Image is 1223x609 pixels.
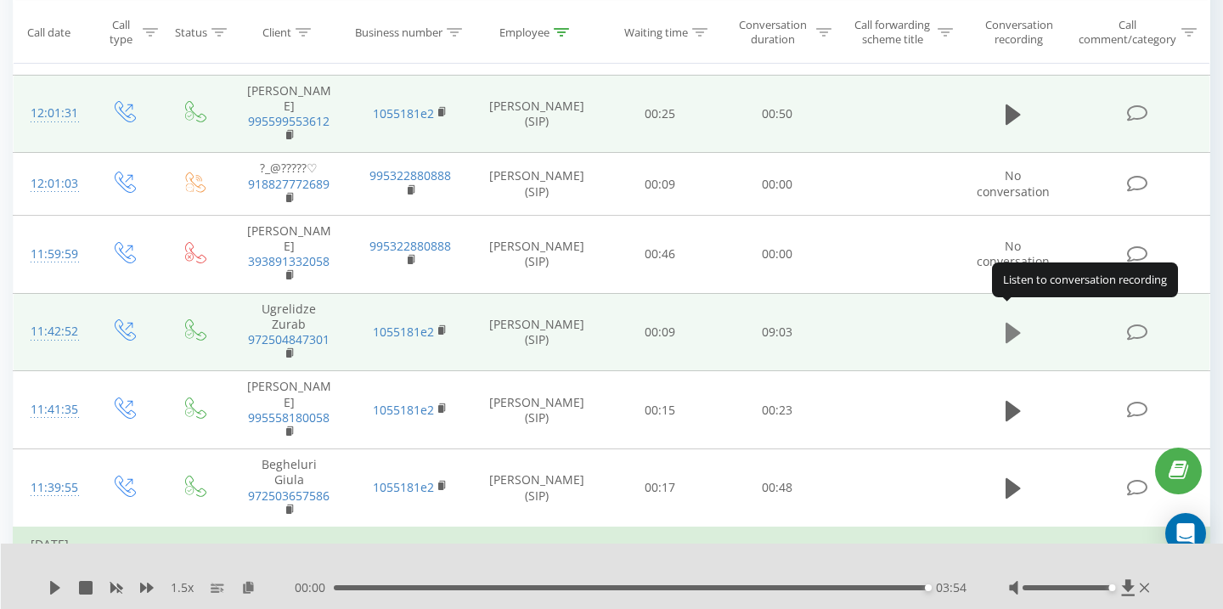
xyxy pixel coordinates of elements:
div: Status [175,25,207,39]
div: Accessibility label [1109,584,1116,591]
div: Call comment/category [1078,18,1177,47]
div: 11:41:35 [31,393,71,426]
td: [PERSON_NAME] [228,75,350,153]
td: [PERSON_NAME] (SIP) [471,449,602,527]
div: Accessibility label [925,584,932,591]
td: 00:00 [719,215,836,293]
td: Ugrelidze Zurab [228,293,350,371]
a: 972503657586 [248,488,330,504]
div: Conversation recording [972,18,1065,47]
td: 00:25 [602,75,719,153]
span: 1.5 x [171,579,194,596]
td: 00:15 [602,371,719,449]
td: [PERSON_NAME] (SIP) [471,371,602,449]
a: 1055181e2 [373,402,434,418]
td: ?_@?????♡ [228,153,350,216]
td: 00:23 [719,371,836,449]
td: [PERSON_NAME] (SIP) [471,75,602,153]
div: Business number [355,25,442,39]
a: 1055181e2 [373,324,434,340]
td: [DATE] [14,527,1210,561]
div: 11:39:55 [31,471,71,505]
td: 00:48 [719,449,836,527]
td: [PERSON_NAME] (SIP) [471,293,602,371]
div: 11:42:52 [31,315,71,348]
a: 995322880888 [369,238,451,254]
div: Employee [499,25,550,39]
a: 1055181e2 [373,479,434,495]
span: No conversation [977,238,1050,269]
td: 00:09 [602,293,719,371]
div: Conversation duration [734,18,812,47]
td: [PERSON_NAME] (SIP) [471,215,602,293]
span: No conversation [977,167,1050,199]
a: 995599553612 [248,113,330,129]
td: 09:03 [719,293,836,371]
div: Call forwarding scheme title [851,18,933,47]
td: 00:00 [719,153,836,216]
span: 03:54 [936,579,967,596]
td: [PERSON_NAME] (SIP) [471,153,602,216]
div: Open Intercom Messenger [1165,513,1206,554]
td: [PERSON_NAME] [228,215,350,293]
div: Client [262,25,291,39]
div: Listen to conversation recording [992,262,1178,296]
div: Waiting time [624,25,688,39]
div: Call type [103,18,138,47]
div: 12:01:03 [31,167,71,200]
td: [PERSON_NAME] [228,371,350,449]
a: 1055181e2 [373,105,434,121]
td: 00:46 [602,215,719,293]
div: Call date [27,25,70,39]
span: 00:00 [295,579,334,596]
td: 00:09 [602,153,719,216]
a: 995558180058 [248,409,330,426]
div: 11:59:59 [31,238,71,271]
a: 918827772689 [248,176,330,192]
a: 972504847301 [248,331,330,347]
td: Begheluri Giula [228,449,350,527]
td: 00:50 [719,75,836,153]
a: 995322880888 [369,167,451,183]
div: 12:01:31 [31,97,71,130]
td: 00:17 [602,449,719,527]
a: 393891332058 [248,253,330,269]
